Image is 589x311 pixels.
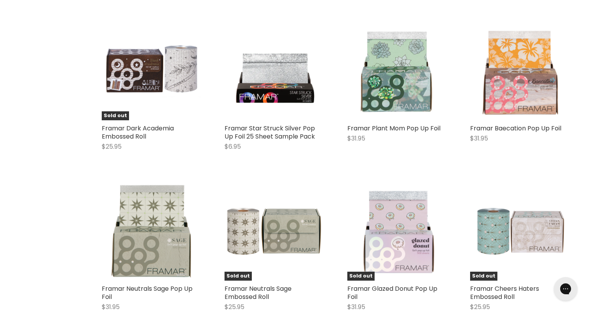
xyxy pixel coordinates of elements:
[470,272,497,281] span: Sold out
[470,181,570,281] img: Framar Cheers Haters Embossed Roll
[225,181,324,281] a: Framar Neutrals Sage Embossed RollSold out
[347,181,447,281] img: Framar Glazed Donut Pop Up Foil
[470,134,488,143] span: $31.95
[102,142,122,151] span: $25.95
[102,284,193,301] a: Framar Neutrals Sage Pop Up Foil
[347,134,365,143] span: $31.95
[347,272,375,281] span: Sold out
[225,181,324,281] img: Framar Neutrals Sage Embossed Roll
[102,124,174,141] a: Framar Dark Academia Embossed Roll
[225,142,241,151] span: $6.95
[470,181,570,281] a: Framar Cheers Haters Embossed RollSold out
[347,21,447,120] img: Framar Plant Mom Pop Up Foil
[225,124,315,141] a: Framar Star Struck Silver Pop Up Foil 25 Sheet Sample Pack
[347,284,437,301] a: Framar Glazed Donut Pop Up Foil
[347,181,447,281] a: Framar Glazed Donut Pop Up FoilSold out
[225,284,292,301] a: Framar Neutrals Sage Embossed Roll
[470,21,570,120] img: Framar Baecation Pop Up Foil
[225,21,324,120] img: Framar Star Struck Silver Pop Up Foil 25 Sheet Sample Pack
[102,111,129,120] span: Sold out
[550,274,581,303] iframe: Gorgias live chat messenger
[225,272,252,281] span: Sold out
[102,181,201,281] img: Framar Neutrals Sage Pop Up Foil
[347,124,440,133] a: Framar Plant Mom Pop Up Foil
[102,21,201,120] a: Framar Dark Academia Embossed RollSold out
[102,21,201,120] img: Framar Dark Academia Embossed Roll
[470,124,561,133] a: Framar Baecation Pop Up Foil
[470,284,539,301] a: Framar Cheers Haters Embossed Roll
